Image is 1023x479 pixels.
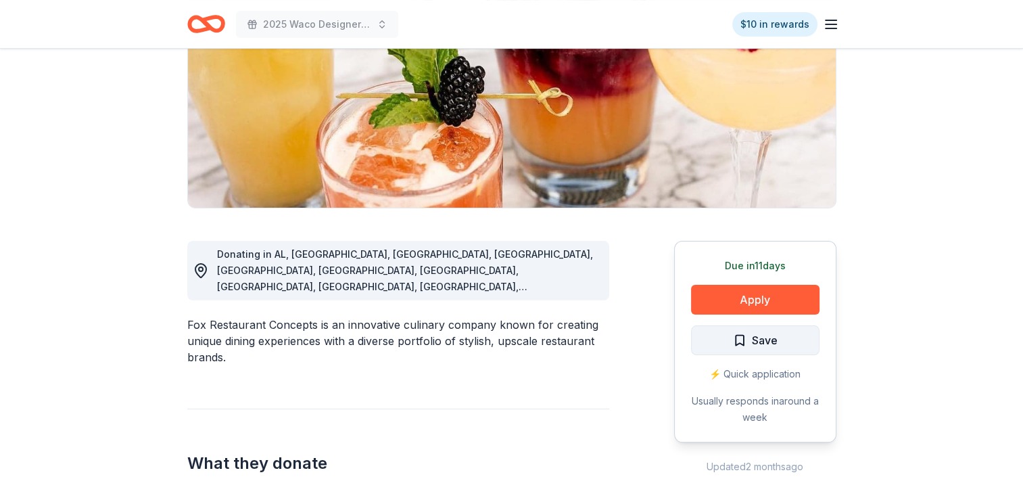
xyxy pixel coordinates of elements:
[236,11,398,38] button: 2025 Waco Designer Purse BIngo
[217,248,593,325] span: Donating in AL, [GEOGRAPHIC_DATA], [GEOGRAPHIC_DATA], [GEOGRAPHIC_DATA], [GEOGRAPHIC_DATA], [GEOG...
[187,453,609,474] h2: What they donate
[691,366,819,382] div: ⚡️ Quick application
[187,8,225,40] a: Home
[691,393,819,426] div: Usually responds in around a week
[674,459,836,475] div: Updated 2 months ago
[691,285,819,315] button: Apply
[187,317,609,365] div: Fox Restaurant Concepts is an innovative culinary company known for creating unique dining experi...
[732,12,817,37] a: $10 in rewards
[752,332,778,349] span: Save
[263,16,371,32] span: 2025 Waco Designer Purse BIngo
[691,325,819,355] button: Save
[691,258,819,274] div: Due in 11 days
